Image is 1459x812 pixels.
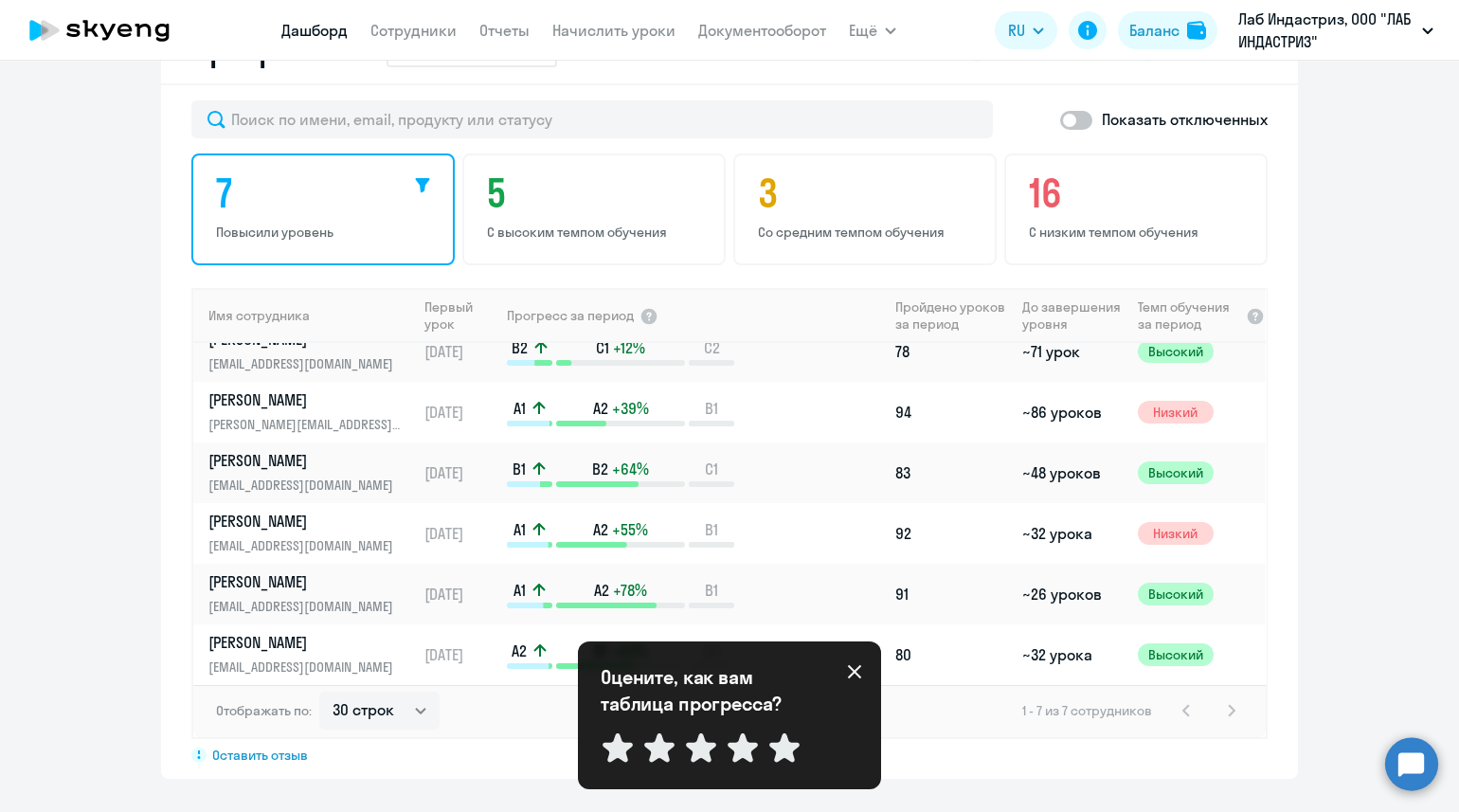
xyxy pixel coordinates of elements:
span: B1 [705,398,718,419]
th: До завершения уровня [1015,288,1129,343]
p: Лаб Индастриз, ООО "ЛАБ ИНДАСТРИЗ" [1238,8,1414,53]
p: Оцените, как вам таблица прогресса? [601,664,809,717]
span: C2 [704,337,720,358]
th: Пройдено уроков за период [888,288,1015,343]
td: ~86 уроков [1015,382,1129,442]
button: RU [995,11,1057,49]
a: Сотрудники [370,21,457,40]
span: Ещё [849,19,877,42]
span: A2 [594,580,609,601]
p: Повысили уровень [216,224,436,241]
a: [PERSON_NAME][EMAIL_ADDRESS][DOMAIN_NAME] [208,450,416,496]
span: B1 [594,641,607,661]
span: A2 [593,398,608,419]
p: Со средним темпом обучения [758,224,978,241]
td: [DATE] [417,442,505,503]
td: 83 [888,442,1015,503]
input: Поиск по имени, email, продукту или статусу [191,100,993,138]
span: RU [1008,19,1025,42]
p: [PERSON_NAME] [208,571,404,592]
a: Начислить уроки [552,21,675,40]
span: B2 [592,459,608,479]
span: C1 [596,337,609,358]
span: B1 [705,580,718,601]
span: B1 [705,519,718,540]
a: [PERSON_NAME][PERSON_NAME][EMAIL_ADDRESS][DOMAIN_NAME] [208,389,416,435]
td: [DATE] [417,564,505,624]
p: [PERSON_NAME][EMAIL_ADDRESS][DOMAIN_NAME] [208,414,404,435]
span: Высокий [1138,340,1214,363]
td: ~71 урок [1015,321,1129,382]
p: [EMAIL_ADDRESS][DOMAIN_NAME] [208,535,404,556]
span: +78% [613,580,647,601]
span: Прогресс за период [507,307,634,324]
span: Высокий [1138,583,1214,605]
td: [DATE] [417,382,505,442]
span: Высокий [1138,461,1214,484]
span: A1 [513,519,526,540]
span: A1 [513,580,526,601]
span: +63% [611,641,648,661]
h4: 7 [216,171,436,216]
p: [EMAIL_ADDRESS][DOMAIN_NAME] [208,596,404,617]
p: [EMAIL_ADDRESS][DOMAIN_NAME] [208,657,404,677]
span: B1 [513,459,526,479]
a: [PERSON_NAME][EMAIL_ADDRESS][DOMAIN_NAME] [208,571,416,617]
td: ~48 уроков [1015,442,1129,503]
h4: 5 [487,171,707,216]
td: [DATE] [417,321,505,382]
td: 94 [888,382,1015,442]
span: Низкий [1138,401,1214,424]
span: B2 [704,641,720,661]
h4: 3 [758,171,978,216]
p: [EMAIL_ADDRESS][DOMAIN_NAME] [208,475,404,496]
p: [PERSON_NAME] [208,511,404,532]
button: Балансbalance [1118,11,1217,49]
span: Низкий [1138,522,1214,545]
td: 91 [888,564,1015,624]
th: Первый урок [417,288,505,343]
span: A2 [512,641,527,661]
span: A2 [593,519,608,540]
td: 78 [888,321,1015,382]
span: +12% [613,337,645,358]
p: С высоким темпом обучения [487,224,707,241]
span: C1 [705,459,718,479]
a: Дашборд [281,21,348,40]
span: 1 - 7 из 7 сотрудников [1022,702,1152,719]
span: +39% [612,398,649,419]
a: Документооборот [698,21,826,40]
span: B2 [512,337,528,358]
p: [PERSON_NAME] [208,450,404,471]
td: ~26 уроков [1015,564,1129,624]
th: Имя сотрудника [193,288,417,343]
a: Отчеты [479,21,530,40]
span: Высокий [1138,643,1214,666]
div: Баланс [1129,19,1180,42]
td: [DATE] [417,624,505,685]
td: ~32 урока [1015,503,1129,564]
span: Темп обучения за период [1138,298,1240,333]
span: Отображать по: [216,702,312,719]
a: [PERSON_NAME][EMAIL_ADDRESS][DOMAIN_NAME] [208,632,416,677]
h4: 16 [1029,171,1249,216]
p: [PERSON_NAME] [208,389,404,410]
span: +64% [612,459,649,479]
span: A1 [513,398,526,419]
button: Ещё [849,11,896,49]
td: 80 [888,624,1015,685]
p: С низким темпом обучения [1029,224,1249,241]
td: 92 [888,503,1015,564]
a: [PERSON_NAME][EMAIL_ADDRESS][DOMAIN_NAME] [208,511,416,556]
span: Оставить отзыв [212,747,308,764]
p: [EMAIL_ADDRESS][DOMAIN_NAME] [208,353,404,374]
button: Лаб Индастриз, ООО "ЛАБ ИНДАСТРИЗ" [1229,8,1443,53]
p: Показать отключенных [1102,108,1268,131]
img: balance [1187,21,1206,40]
p: [PERSON_NAME] [208,632,404,653]
span: +55% [612,519,648,540]
a: [PERSON_NAME][EMAIL_ADDRESS][DOMAIN_NAME] [208,329,416,374]
td: [DATE] [417,503,505,564]
td: ~32 урока [1015,624,1129,685]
